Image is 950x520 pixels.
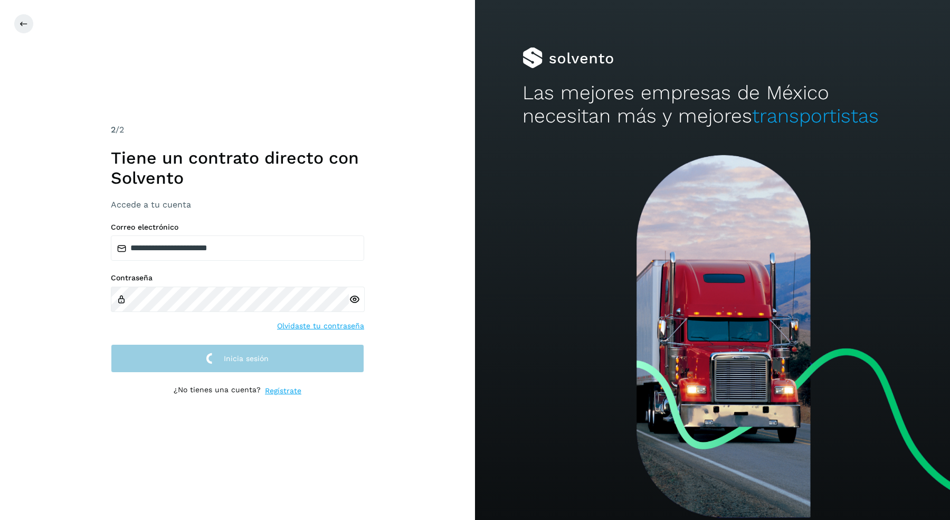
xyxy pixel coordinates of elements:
[111,223,364,232] label: Correo electrónico
[111,200,364,210] h3: Accede a tu cuenta
[277,320,364,332] a: Olvidaste tu contraseña
[752,105,879,127] span: transportistas
[174,385,261,396] p: ¿No tienes una cuenta?
[111,125,116,135] span: 2
[265,385,301,396] a: Regístrate
[522,81,902,128] h2: Las mejores empresas de México necesitan más y mejores
[111,273,364,282] label: Contraseña
[224,355,269,362] span: Inicia sesión
[111,148,364,188] h1: Tiene un contrato directo con Solvento
[111,124,364,136] div: /2
[111,344,364,373] button: Inicia sesión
